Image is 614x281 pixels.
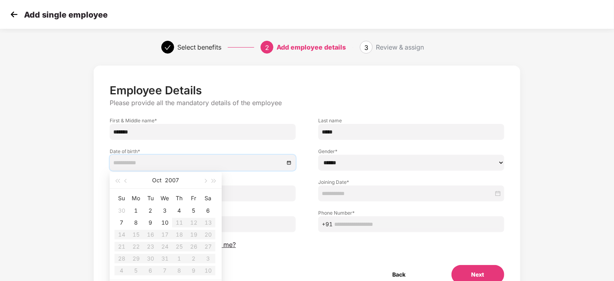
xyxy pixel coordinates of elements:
[318,209,504,216] label: Phone Number
[8,8,20,20] img: svg+xml;base64,PHN2ZyB4bWxucz0iaHR0cDovL3d3dy53My5vcmcvMjAwMC9zdmciIHdpZHRoPSIzMCIgaGVpZ2h0PSIzMC...
[172,205,187,217] td: 2007-10-04
[152,172,162,188] button: Oct
[143,217,158,229] td: 2007-10-09
[265,44,269,52] span: 2
[158,217,172,229] td: 2007-10-10
[114,192,129,205] th: Su
[318,148,504,155] label: Gender
[129,192,143,205] th: Mo
[110,84,504,97] p: Employee Details
[158,205,172,217] td: 2007-10-03
[131,218,141,227] div: 8
[201,192,215,205] th: Sa
[277,41,346,54] div: Add employee details
[318,179,504,185] label: Joining Date
[24,10,108,20] p: Add single employee
[143,205,158,217] td: 2007-10-02
[160,218,170,227] div: 10
[131,206,141,215] div: 1
[201,205,215,217] td: 2007-10-06
[129,205,143,217] td: 2007-10-01
[146,218,155,227] div: 9
[143,192,158,205] th: Tu
[187,192,201,205] th: Fr
[318,117,504,124] label: Last name
[160,206,170,215] div: 3
[114,205,129,217] td: 2007-09-30
[175,206,184,215] div: 4
[322,220,333,229] span: +91
[117,218,126,227] div: 7
[172,192,187,205] th: Th
[110,99,504,107] p: Please provide all the mandatory details of the employee
[376,41,424,54] div: Review & assign
[110,117,296,124] label: First & Middle name
[110,148,296,155] label: Date of birth
[114,217,129,229] td: 2007-10-07
[129,217,143,229] td: 2007-10-08
[146,206,155,215] div: 2
[177,41,221,54] div: Select benefits
[203,206,213,215] div: 6
[165,172,179,188] button: 2007
[187,205,201,217] td: 2007-10-05
[165,44,171,51] span: check
[189,206,199,215] div: 5
[364,44,368,52] span: 3
[117,206,126,215] div: 30
[158,192,172,205] th: We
